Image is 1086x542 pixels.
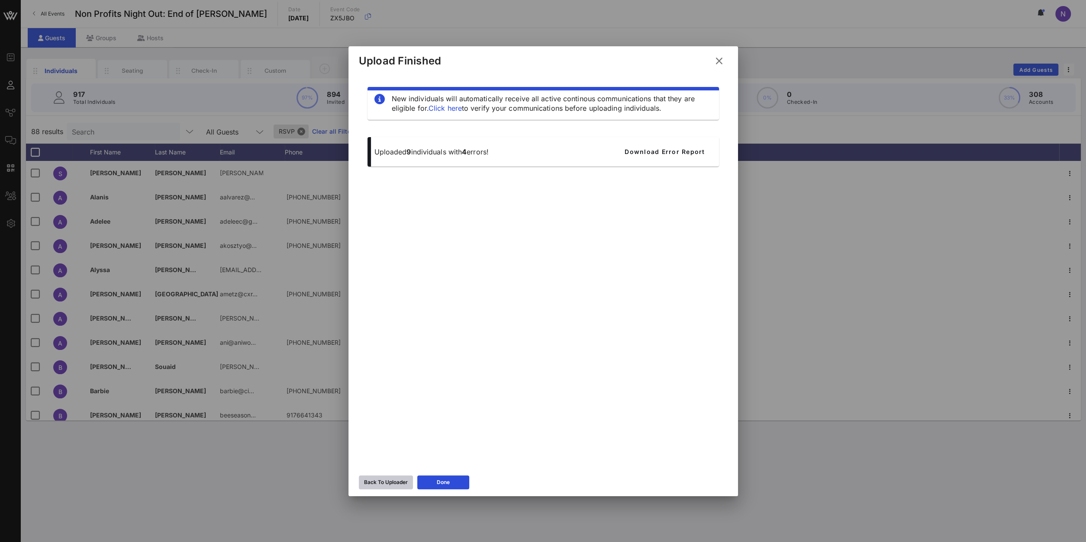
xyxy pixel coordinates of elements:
[437,478,450,487] div: Done
[624,148,705,155] span: Download Error Report
[417,475,469,489] button: Done
[392,94,712,113] div: New individuals will automatically receive all active continous communications that they are elig...
[429,104,462,112] a: Click here
[617,144,712,160] button: Download Error Report
[406,148,411,156] span: 9
[462,148,467,156] span: 4
[364,478,408,487] div: Back To Uploader
[374,147,607,157] p: Uploaded individuals with errors!
[359,475,413,489] button: Back To Uploader
[359,55,441,67] div: Upload Finished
